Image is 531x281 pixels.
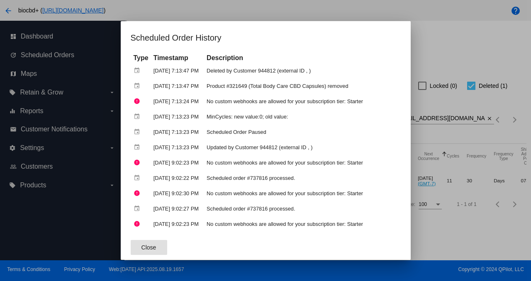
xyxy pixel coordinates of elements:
[151,63,204,78] td: [DATE] 7:13:47 PM
[134,141,144,154] mat-icon: event
[205,171,399,185] td: Scheduled order #737816 processed.
[134,172,144,184] mat-icon: event
[151,53,204,63] th: Timestamp
[151,109,204,124] td: [DATE] 7:13:23 PM
[205,155,399,170] td: No custom webhooks are allowed for your subscription tier: Starter
[151,155,204,170] td: [DATE] 9:02:23 PM
[134,110,144,123] mat-icon: event
[205,232,399,247] td: Scheduled order #737816 processed.
[151,79,204,93] td: [DATE] 7:13:47 PM
[132,53,151,63] th: Type
[131,31,401,44] h1: Scheduled Order History
[134,233,144,246] mat-icon: event
[134,80,144,92] mat-icon: event
[134,218,144,230] mat-icon: error
[151,94,204,109] td: [DATE] 7:13:24 PM
[151,186,204,201] td: [DATE] 9:02:30 PM
[205,125,399,139] td: Scheduled Order Paused
[134,64,144,77] mat-icon: event
[205,109,399,124] td: MinCycles: new value:0; old value:
[134,187,144,200] mat-icon: error
[131,240,167,255] button: Close dialog
[205,217,399,231] td: No custom webhooks are allowed for your subscription tier: Starter
[205,140,399,155] td: Updated by Customer 944812 (external ID , )
[205,186,399,201] td: No custom webhooks are allowed for your subscription tier: Starter
[134,126,144,138] mat-icon: event
[205,53,399,63] th: Description
[134,156,144,169] mat-icon: error
[151,171,204,185] td: [DATE] 9:02:22 PM
[151,125,204,139] td: [DATE] 7:13:23 PM
[205,94,399,109] td: No custom webhooks are allowed for your subscription tier: Starter
[151,140,204,155] td: [DATE] 7:13:23 PM
[151,232,204,247] td: [DATE] 9:02:23 PM
[141,244,156,251] span: Close
[205,201,399,216] td: Scheduled order #737816 processed.
[151,217,204,231] td: [DATE] 9:02:23 PM
[134,95,144,108] mat-icon: error
[134,202,144,215] mat-icon: event
[205,79,399,93] td: Product #321649 (Total Body Care CBD Capsules) removed
[205,63,399,78] td: Deleted by Customer 944812 (external ID , )
[151,201,204,216] td: [DATE] 9:02:27 PM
